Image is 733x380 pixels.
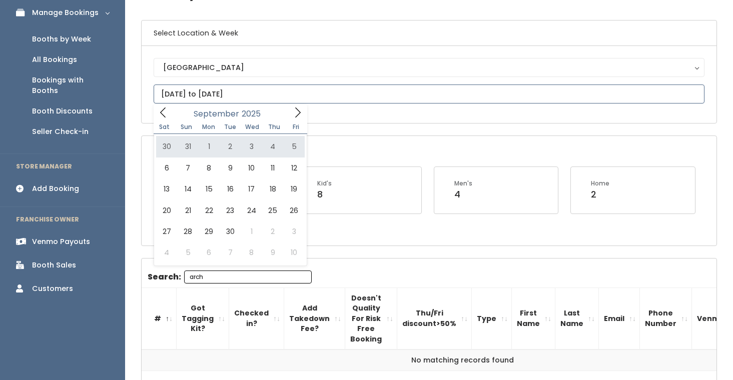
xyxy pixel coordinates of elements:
th: Got Tagging Kit?: activate to sort column ascending [177,287,229,349]
div: Kid's [317,179,332,188]
th: Email: activate to sort column ascending [599,287,640,349]
span: September 26, 2025 [283,200,304,221]
th: Checked in?: activate to sort column ascending [229,287,284,349]
div: Add Booking [32,183,79,194]
span: September 23, 2025 [220,200,241,221]
span: September 2, 2025 [220,136,241,157]
span: September 28, 2025 [177,221,198,242]
input: Year [239,107,269,120]
th: Thu/Fri discount&gt;50%: activate to sort column ascending [397,287,472,349]
span: September [194,110,239,118]
span: September 14, 2025 [177,178,198,199]
div: 4 [454,188,472,201]
div: Booths by Week [32,34,91,44]
th: First Name: activate to sort column ascending [512,287,555,349]
div: Booth Discounts [32,106,93,116]
th: Type: activate to sort column ascending [472,287,512,349]
span: October 8, 2025 [241,242,262,263]
span: October 7, 2025 [220,242,241,263]
span: September 29, 2025 [199,221,220,242]
span: September 1, 2025 [199,136,220,157]
div: [GEOGRAPHIC_DATA] [163,62,695,73]
span: September 24, 2025 [241,200,262,221]
span: September 12, 2025 [283,157,304,178]
span: September 30, 2025 [220,221,241,242]
div: All Bookings [32,54,77,65]
span: September 22, 2025 [199,200,220,221]
div: Home [591,179,609,188]
span: September 7, 2025 [177,157,198,178]
span: October 1, 2025 [241,221,262,242]
input: Search: [184,270,312,283]
span: September 19, 2025 [283,178,304,199]
th: Phone Number: activate to sort column ascending [640,287,692,349]
div: Manage Bookings [32,7,99,18]
span: October 10, 2025 [283,242,304,263]
div: Men's [454,179,472,188]
th: Add Takedown Fee?: activate to sort column ascending [284,287,345,349]
span: September 16, 2025 [220,178,241,199]
label: Search: [148,270,312,283]
span: September 3, 2025 [241,136,262,157]
span: September 8, 2025 [199,157,220,178]
span: Wed [241,124,263,130]
span: October 5, 2025 [177,242,198,263]
span: October 4, 2025 [156,242,177,263]
input: September 13 - September 19, 2025 [154,84,704,103]
span: September 6, 2025 [156,157,177,178]
span: September 18, 2025 [262,178,283,199]
h6: Select Location & Week [142,20,716,46]
span: Sat [154,124,176,130]
span: August 31, 2025 [177,136,198,157]
div: Venmo Payouts [32,236,90,247]
div: 2 [591,188,609,201]
span: Sun [176,124,198,130]
span: September 21, 2025 [177,200,198,221]
span: October 6, 2025 [199,242,220,263]
th: Doesn't Quality For Risk Free Booking : activate to sort column ascending [345,287,397,349]
span: September 25, 2025 [262,200,283,221]
th: #: activate to sort column descending [142,287,177,349]
span: October 3, 2025 [283,221,304,242]
div: Customers [32,283,73,294]
span: September 27, 2025 [156,221,177,242]
span: Thu [263,124,285,130]
div: 8 [317,188,332,201]
span: August 30, 2025 [156,136,177,157]
span: September 17, 2025 [241,178,262,199]
span: September 13, 2025 [156,178,177,199]
div: Booth Sales [32,260,76,270]
div: Bookings with Booths [32,75,109,96]
span: September 11, 2025 [262,157,283,178]
span: October 9, 2025 [262,242,283,263]
th: Last Name: activate to sort column ascending [555,287,599,349]
div: Seller Check-in [32,126,89,137]
span: Fri [285,124,307,130]
button: [GEOGRAPHIC_DATA] [154,58,704,77]
span: September 9, 2025 [220,157,241,178]
span: September 15, 2025 [199,178,220,199]
span: September 20, 2025 [156,200,177,221]
span: Mon [198,124,220,130]
span: Tue [219,124,241,130]
span: October 2, 2025 [262,221,283,242]
span: September 4, 2025 [262,136,283,157]
span: September 10, 2025 [241,157,262,178]
span: September 5, 2025 [283,136,304,157]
